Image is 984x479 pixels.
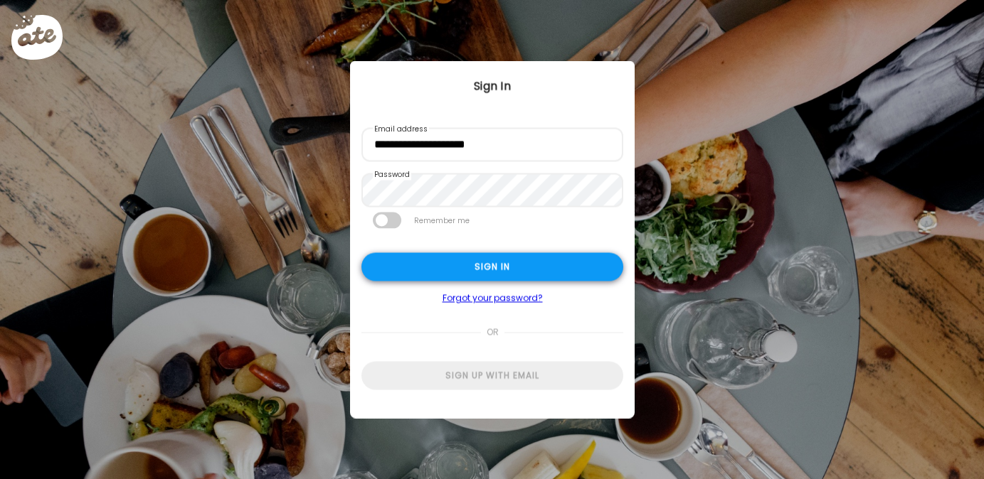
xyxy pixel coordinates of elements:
a: Forgot your password? [361,293,623,304]
span: or [480,318,504,347]
label: Password [373,169,411,181]
div: Sign In [350,78,635,95]
div: Sign up with email [361,362,623,390]
div: Sign in [361,253,623,281]
label: Email address [373,124,429,135]
label: Remember me [413,212,471,229]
